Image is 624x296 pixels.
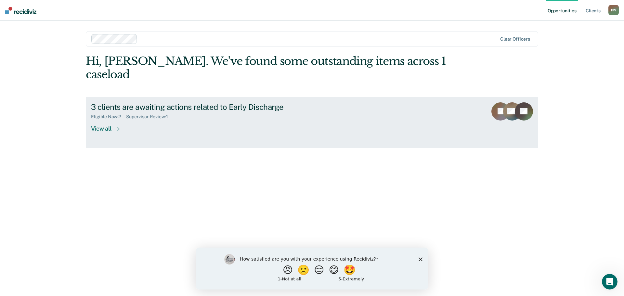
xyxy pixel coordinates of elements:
div: Hi, [PERSON_NAME]. We’ve found some outstanding items across 1 caseload [86,55,448,81]
div: Eligible Now : 2 [91,114,126,120]
img: Recidiviz [5,7,36,14]
iframe: Survey by Kim from Recidiviz [196,248,428,290]
button: PW [608,5,619,15]
iframe: Intercom live chat [602,274,617,290]
div: Clear officers [500,36,530,42]
a: 3 clients are awaiting actions related to Early DischargeEligible Now:2Supervisor Review:1View all [86,97,538,148]
div: P W [608,5,619,15]
div: View all [91,120,127,132]
div: Supervisor Review : 1 [126,114,173,120]
div: 3 clients are awaiting actions related to Early Discharge [91,102,319,112]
